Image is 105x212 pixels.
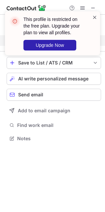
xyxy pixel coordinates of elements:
[23,40,76,51] button: Upgrade Now
[7,105,101,117] button: Add to email campaign
[36,43,64,48] span: Upgrade Now
[7,73,101,85] button: AI write personalized message
[18,108,70,113] span: Add to email campaign
[7,121,101,130] button: Find work email
[7,89,101,101] button: Send email
[18,92,43,97] span: Send email
[17,122,98,128] span: Find work email
[10,16,20,27] img: error
[7,134,101,143] button: Notes
[17,136,98,142] span: Notes
[23,16,84,36] header: This profile is restricted on the free plan. Upgrade your plan to view all profiles.
[18,76,88,81] span: AI write personalized message
[7,4,46,12] img: ContactOut v5.3.10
